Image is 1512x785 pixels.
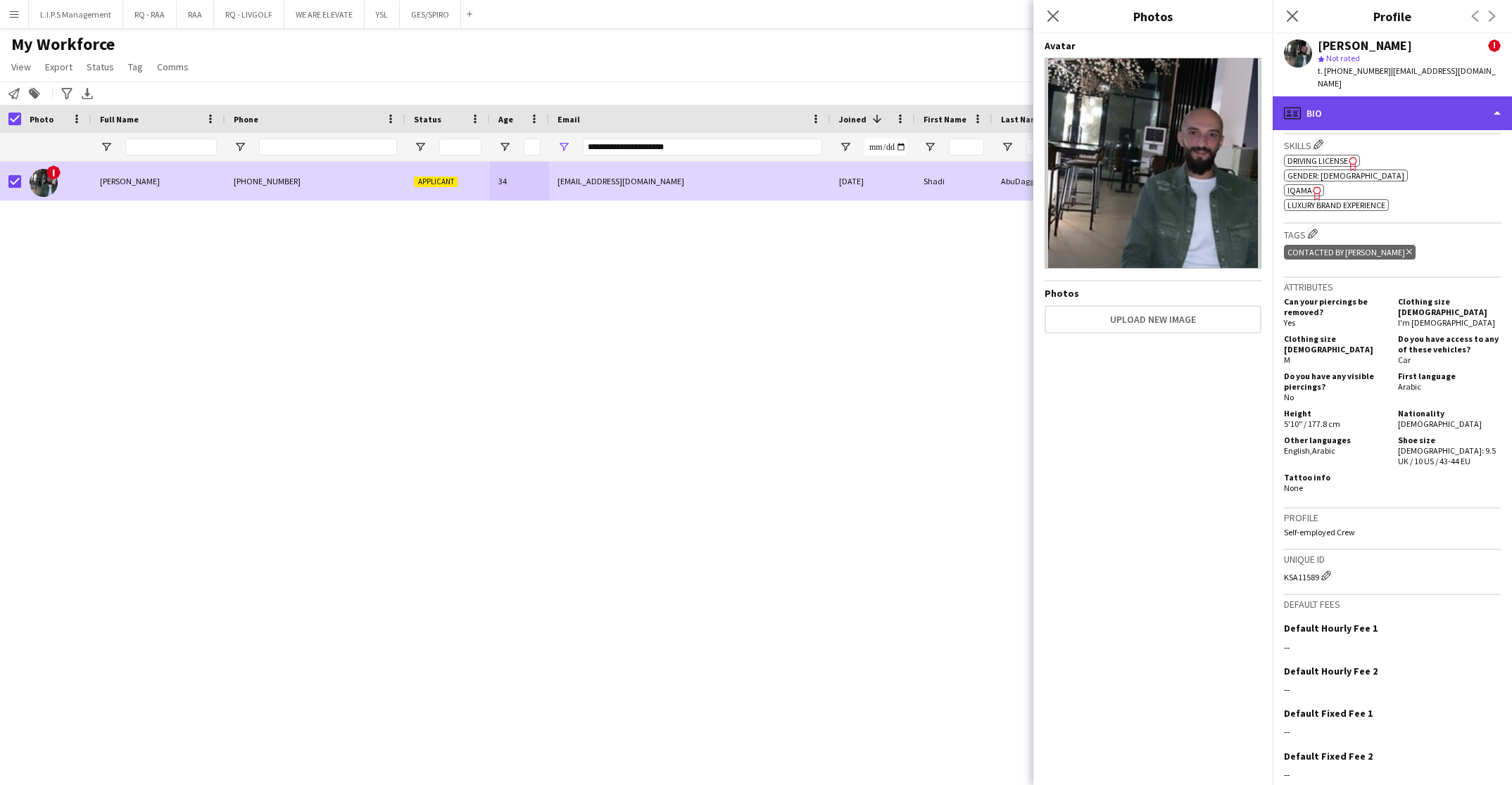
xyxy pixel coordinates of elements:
[1398,445,1496,466] span: [DEMOGRAPHIC_DATA]: 9.5 UK / 10 US / 43-44 EU
[924,114,966,125] span: First Name
[1284,281,1501,293] h3: Attributes
[924,141,936,153] button: Open Filter Menu
[365,1,400,28] button: YSL
[29,1,123,28] button: L.I.P.S Management
[1318,65,1496,89] span: | [EMAIL_ADDRESS][DOMAIN_NAME]
[549,162,831,200] div: [EMAIL_ADDRESS][DOMAIN_NAME]
[1284,371,1387,392] h5: Do you have any visible piercings?
[1284,768,1501,781] div: --
[915,162,993,200] div: Shadi
[1284,622,1378,634] h3: Default Hourly Fee 1
[414,141,427,153] button: Open Filter Menu
[1398,371,1501,381] h5: First language
[414,177,458,187] span: Applicant
[1326,53,1360,63] span: Not rated
[100,114,139,125] span: Full Name
[583,139,822,155] input: Email Filter Input
[30,169,58,197] img: Shadi AbuDagga
[46,165,61,179] span: !
[1001,114,1042,125] span: Last Name
[234,114,258,125] span: Phone
[1026,139,1061,155] input: Last Name Filter Input
[1398,296,1501,317] h5: Clothing size [DEMOGRAPHIC_DATA]
[949,139,984,155] input: First Name Filter Input
[498,114,513,125] span: Age
[1488,39,1501,52] span: !
[1284,598,1501,611] h3: Default fees
[1284,707,1373,720] h3: Default Fixed Fee 1
[11,34,115,55] span: My Workforce
[26,85,43,102] app-action-btn: Add to tag
[1398,333,1501,355] h5: Do you have access to any of these vehicles?
[1284,483,1303,493] span: None
[128,60,143,73] span: Tag
[1284,355,1290,365] span: M
[1045,287,1261,300] h4: Photos
[11,60,31,73] span: View
[490,162,549,200] div: 34
[831,162,915,200] div: [DATE]
[1398,408,1501,419] h5: Nationality
[122,58,149,76] a: Tag
[1284,392,1294,402] span: No
[81,58,120,76] a: Status
[125,139,217,155] input: Full Name Filter Input
[225,162,405,200] div: [PHONE_NUMBER]
[1398,419,1482,429] span: [DEMOGRAPHIC_DATA]
[839,141,852,153] button: Open Filter Menu
[123,1,177,28] button: RQ - RAA
[100,176,160,186] span: [PERSON_NAME]
[1284,226,1501,241] h3: Tags
[1284,527,1501,537] p: Self-employed Crew
[177,1,214,28] button: RAA
[1284,641,1501,653] div: --
[1284,408,1387,419] h5: Height
[1273,96,1512,130] div: Bio
[1398,317,1495,328] span: I'm [DEMOGRAPHIC_DATA]
[39,58,78,76] a: Export
[1284,665,1378,677] h3: Default Hourly Fee 2
[1045,305,1261,333] button: Upload new image
[1284,683,1501,696] div: --
[79,85,96,102] app-action-btn: Export XLSX
[151,58,194,76] a: Comms
[1284,419,1340,429] span: 5'10" / 177.8 cm
[100,141,113,153] button: Open Filter Menu
[1284,445,1312,456] span: English ,
[1273,7,1512,25] h3: Profile
[1398,435,1501,445] h5: Shoe size
[1312,445,1335,456] span: Arabic
[839,114,867,125] span: Joined
[1045,39,1261,52] h4: Avatar
[1284,245,1416,260] div: CONTACTED BY [PERSON_NAME]
[1284,137,1501,152] h3: Skills
[45,60,73,73] span: Export
[157,60,189,73] span: Comms
[1398,355,1411,365] span: Car
[400,1,461,28] button: GES/SPIRO
[1318,65,1391,76] span: t. [PHONE_NUMBER]
[524,139,541,155] input: Age Filter Input
[259,139,397,155] input: Phone Filter Input
[993,162,1070,200] div: AbuDagga
[1287,155,1348,166] span: Driving License
[6,58,37,76] a: View
[1318,39,1412,52] div: [PERSON_NAME]
[1287,200,1385,210] span: Luxury brand experience
[1284,317,1295,328] span: Yes
[1001,141,1014,153] button: Open Filter Menu
[1284,568,1501,582] div: KSA11589
[439,139,481,155] input: Status Filter Input
[1045,58,1261,269] img: Crew avatar
[414,114,441,125] span: Status
[1284,725,1501,738] div: --
[87,60,114,73] span: Status
[58,85,75,102] app-action-btn: Advanced filters
[1398,381,1421,392] span: Arabic
[1284,511,1501,524] h3: Profile
[234,141,246,153] button: Open Filter Menu
[6,85,23,102] app-action-btn: Notify workforce
[1284,472,1387,483] h5: Tattoo info
[1284,333,1387,355] h5: Clothing size [DEMOGRAPHIC_DATA]
[1284,553,1501,566] h3: Unique ID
